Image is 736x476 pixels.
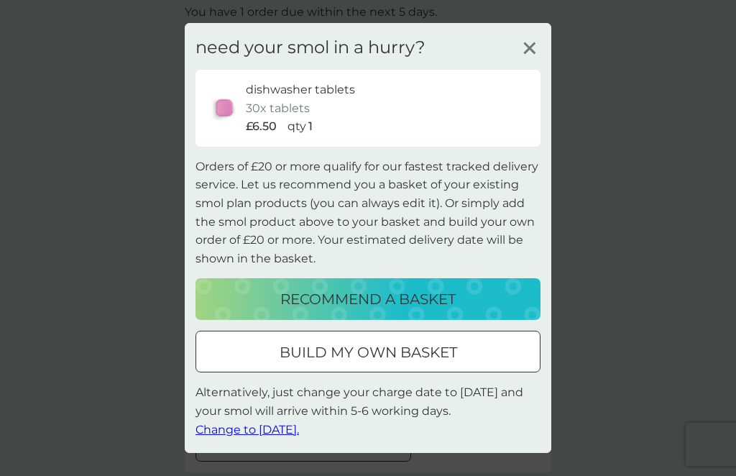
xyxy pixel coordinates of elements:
[246,99,310,118] p: 30x tablets
[195,383,540,439] p: Alternatively, just change your charge date to [DATE] and your smol will arrive within 5-6 workin...
[195,157,540,268] p: Orders of £20 or more qualify for our fastest tracked delivery service. Let us recommend you a ba...
[308,117,313,136] p: 1
[195,420,299,439] button: Change to [DATE].
[287,117,306,136] p: qty
[280,341,457,364] p: build my own basket
[280,288,456,311] p: recommend a basket
[246,81,355,99] p: dishwasher tablets
[195,422,299,436] span: Change to [DATE].
[195,278,540,320] button: recommend a basket
[195,37,425,58] h3: need your smol in a hurry?
[246,117,277,136] p: £6.50
[195,331,540,372] button: build my own basket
